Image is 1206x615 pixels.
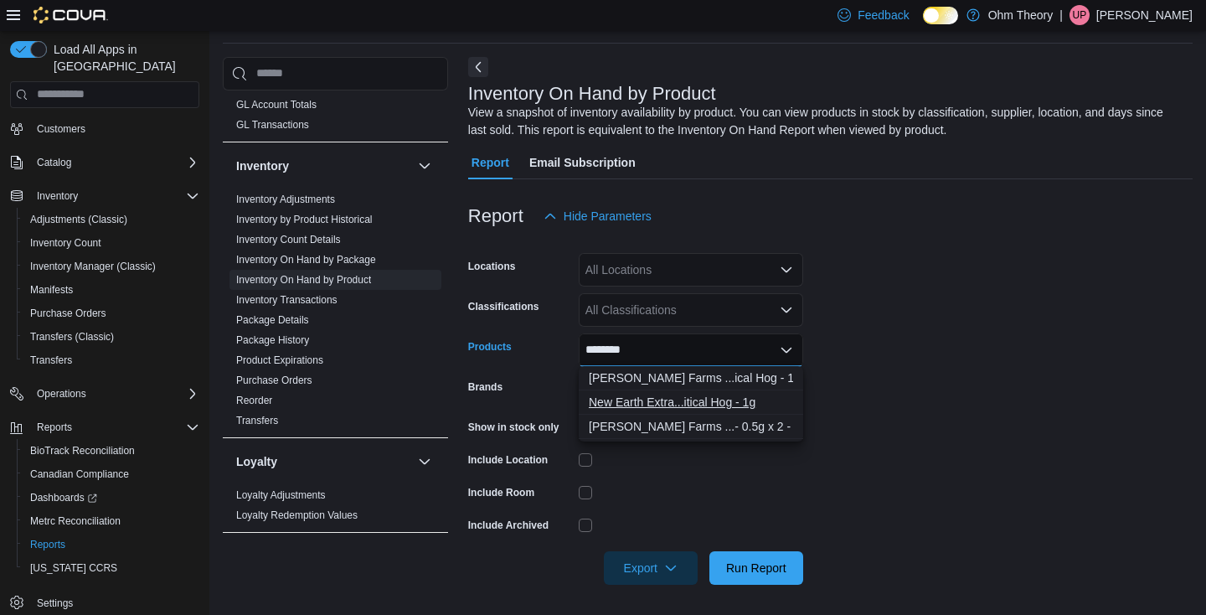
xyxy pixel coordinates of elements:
[30,119,92,139] a: Customers
[236,119,309,131] a: GL Transactions
[23,280,199,300] span: Manifests
[17,439,206,463] button: BioTrack Reconciliation
[468,260,516,273] label: Locations
[923,24,924,25] span: Dark Mode
[3,184,206,208] button: Inventory
[17,509,206,533] button: Metrc Reconciliation
[223,95,448,142] div: Finance
[468,519,549,532] label: Include Archived
[30,186,85,206] button: Inventory
[23,327,121,347] a: Transfers (Classic)
[30,384,93,404] button: Operations
[415,452,435,472] button: Loyalty
[780,303,793,317] button: Open list of options
[529,146,636,179] span: Email Subscription
[564,208,652,225] span: Hide Parameters
[780,263,793,276] button: Open list of options
[236,254,376,266] a: Inventory On Hand by Package
[236,354,323,366] a: Product Expirations
[1073,5,1087,25] span: UP
[23,303,199,323] span: Purchase Orders
[236,395,272,406] a: Reorder
[23,535,72,555] a: Reports
[614,551,688,585] span: Export
[579,366,803,390] button: Hamilton Farms - Flower - Critical Hog - 1.0g
[589,370,793,386] div: [PERSON_NAME] Farms ...ical Hog - 1.0g
[3,590,206,614] button: Settings
[236,453,411,470] button: Loyalty
[988,5,1054,25] p: Ohm Theory
[468,453,548,467] label: Include Location
[23,511,127,531] a: Metrc Reconciliation
[23,488,104,508] a: Dashboards
[236,214,373,225] a: Inventory by Product Historical
[223,485,448,532] div: Loyalty
[23,441,142,461] a: BioTrack Reconciliation
[17,349,206,372] button: Transfers
[33,7,108,23] img: Cova
[30,468,129,481] span: Canadian Compliance
[236,334,309,346] a: Package History
[3,116,206,141] button: Customers
[780,344,793,357] button: Close list of options
[468,300,539,313] label: Classifications
[37,156,71,169] span: Catalog
[30,118,199,139] span: Customers
[468,104,1184,139] div: View a snapshot of inventory availability by product. You can view products in stock by classific...
[17,486,206,509] a: Dashboards
[23,209,199,230] span: Adjustments (Classic)
[17,208,206,231] button: Adjustments (Classic)
[468,380,502,394] label: Brands
[23,256,162,276] a: Inventory Manager (Classic)
[23,558,199,578] span: Washington CCRS
[604,551,698,585] button: Export
[30,330,114,344] span: Transfers (Classic)
[17,325,206,349] button: Transfers (Classic)
[23,350,79,370] a: Transfers
[236,453,277,470] h3: Loyalty
[17,255,206,278] button: Inventory Manager (Classic)
[30,384,199,404] span: Operations
[1069,5,1090,25] div: Urvesh Patel
[37,387,86,401] span: Operations
[468,421,559,434] label: Show in stock only
[30,213,127,226] span: Adjustments (Classic)
[579,390,803,415] button: New Earth Extracts - FSO Syringe - Critical Hog - 1g
[236,294,338,306] a: Inventory Transactions
[30,491,97,504] span: Dashboards
[23,350,199,370] span: Transfers
[468,486,534,499] label: Include Room
[1059,5,1063,25] p: |
[30,538,65,551] span: Reports
[589,418,793,435] div: [PERSON_NAME] Farms ...- 0.5g x 2 - 1g
[579,366,803,439] div: Choose from the following options
[23,327,199,347] span: Transfers (Classic)
[923,7,958,24] input: Dark Mode
[23,233,108,253] a: Inventory Count
[236,194,335,205] a: Inventory Adjustments
[23,233,199,253] span: Inventory Count
[3,382,206,406] button: Operations
[236,509,358,521] a: Loyalty Redemption Values
[17,463,206,486] button: Canadian Compliance
[23,464,199,484] span: Canadian Compliance
[858,7,909,23] span: Feedback
[17,231,206,255] button: Inventory Count
[3,151,206,174] button: Catalog
[236,234,341,245] a: Inventory Count Details
[30,592,199,612] span: Settings
[236,274,371,286] a: Inventory On Hand by Product
[236,415,278,426] a: Transfers
[415,546,435,566] button: OCM
[468,84,716,104] h3: Inventory On Hand by Product
[30,354,72,367] span: Transfers
[30,186,199,206] span: Inventory
[23,303,113,323] a: Purchase Orders
[236,548,264,565] h3: OCM
[709,551,803,585] button: Run Report
[23,535,199,555] span: Reports
[30,152,199,173] span: Catalog
[37,597,73,610] span: Settings
[30,561,117,575] span: [US_STATE] CCRS
[236,99,317,111] a: GL Account Totals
